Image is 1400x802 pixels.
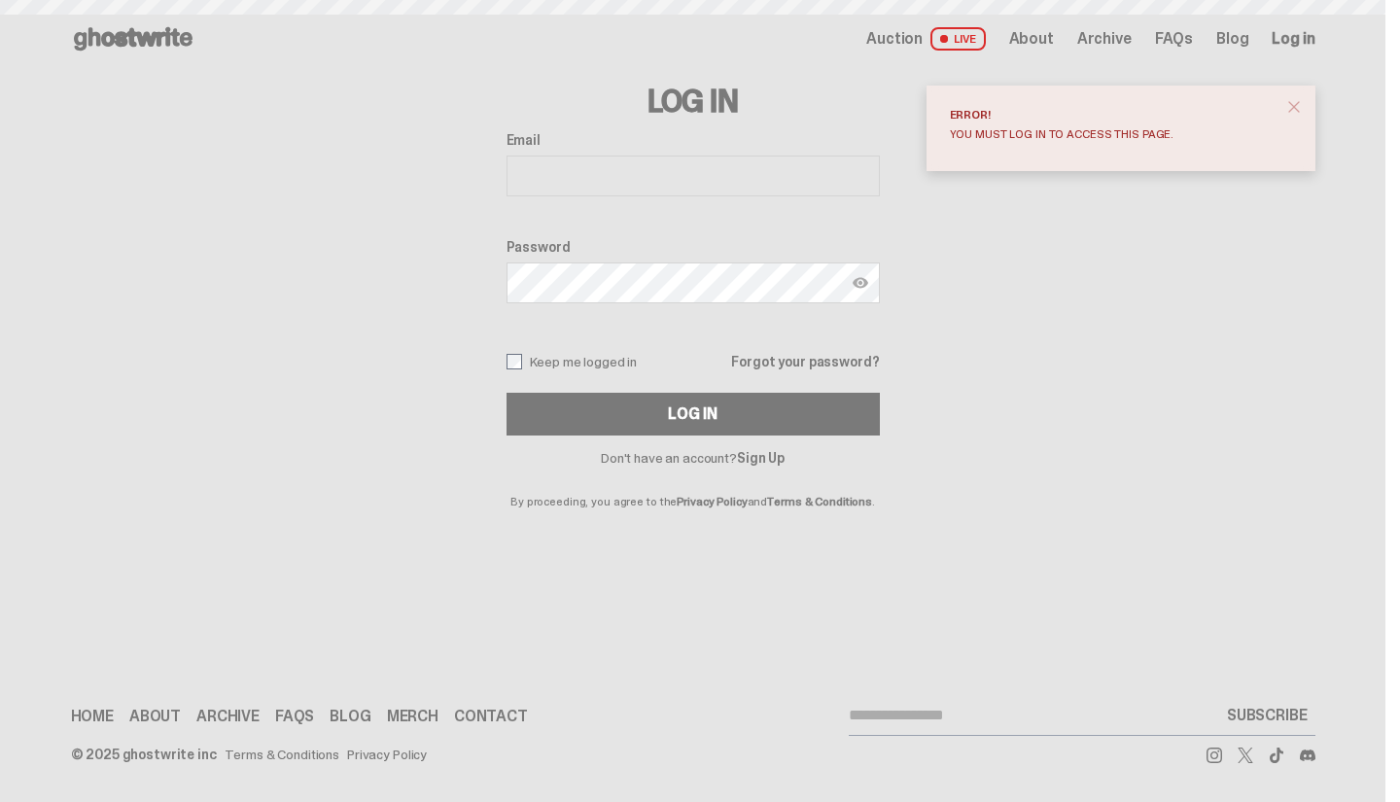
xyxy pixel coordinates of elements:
a: Contact [454,709,528,724]
a: FAQs [275,709,314,724]
label: Password [507,239,880,255]
div: © 2025 ghostwrite inc [71,748,217,761]
a: Terms & Conditions [225,748,339,761]
label: Keep me logged in [507,354,638,369]
span: Auction [866,31,923,47]
a: Auction LIVE [866,27,985,51]
a: About [1009,31,1054,47]
a: Log in [1272,31,1314,47]
a: Terms & Conditions [767,494,872,509]
p: By proceeding, you agree to the and . [507,465,880,507]
a: Privacy Policy [347,748,427,761]
div: You must log in to access this page. [950,128,1277,140]
h3: Log In [507,86,880,117]
span: LIVE [930,27,986,51]
a: Privacy Policy [677,494,747,509]
a: Merch [387,709,438,724]
img: Show password [853,275,868,291]
input: Keep me logged in [507,354,522,369]
a: Forgot your password? [731,355,879,368]
a: Archive [1077,31,1132,47]
button: close [1277,89,1312,124]
label: Email [507,132,880,148]
button: Log In [507,393,880,436]
a: Home [71,709,114,724]
a: About [129,709,181,724]
p: Don't have an account? [507,451,880,465]
div: Log In [668,406,717,422]
a: Blog [1216,31,1248,47]
a: Sign Up [737,449,785,467]
a: Archive [196,709,260,724]
div: Error! [950,109,1277,121]
button: SUBSCRIBE [1219,696,1315,735]
a: FAQs [1155,31,1193,47]
a: Blog [330,709,370,724]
